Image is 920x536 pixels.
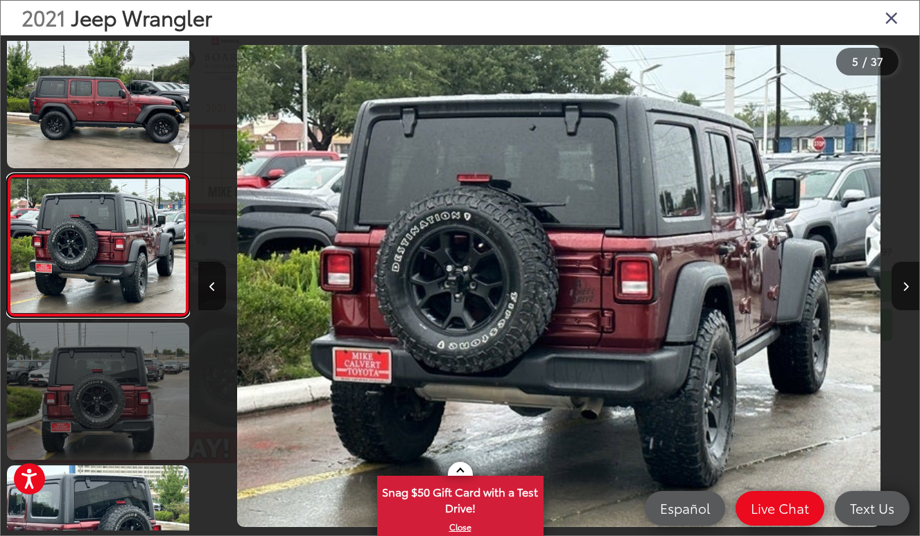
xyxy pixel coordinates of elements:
a: Text Us [835,491,910,526]
span: Text Us [843,499,901,517]
a: Español [645,491,725,526]
span: 5 [852,53,858,69]
i: Close gallery [885,8,899,26]
span: Español [653,499,717,517]
button: Next image [892,262,919,310]
a: Live Chat [736,491,824,526]
span: Live Chat [744,499,816,517]
span: / [861,57,868,66]
span: 2021 [21,2,66,32]
div: 2021 Jeep Wrangler Unlimited Willys 4 [198,45,919,528]
img: 2021 Jeep Wrangler Unlimited Willys [5,30,191,170]
span: Snag $50 Gift Card with a Test Drive! [379,477,542,519]
span: 37 [871,53,883,69]
img: 2021 Jeep Wrangler Unlimited Willys [8,179,187,313]
img: 2021 Jeep Wrangler Unlimited Willys [237,45,881,528]
button: Previous image [198,262,226,310]
span: Jeep Wrangler [71,2,212,32]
